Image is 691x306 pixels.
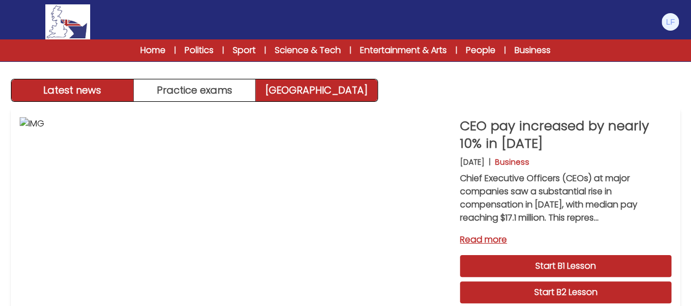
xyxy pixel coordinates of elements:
a: Read more [460,233,671,246]
b: | [489,157,491,168]
p: Chief Executive Officers (CEOs) at major companies saw a substantial rise in compensation in [DAT... [460,172,671,224]
p: [DATE] [460,157,485,168]
span: | [350,45,351,56]
a: Science & Tech [275,44,341,57]
a: Start B2 Lesson [460,281,671,303]
a: [GEOGRAPHIC_DATA] [256,79,377,101]
a: Start B1 Lesson [460,255,671,277]
span: | [174,45,176,56]
button: Latest news [11,79,134,101]
img: Logo [45,4,90,39]
a: People [466,44,495,57]
span: | [222,45,224,56]
a: Logo [11,4,125,39]
a: Politics [185,44,214,57]
button: Practice exams [134,79,256,101]
a: Home [140,44,166,57]
a: Entertainment & Arts [360,44,447,57]
img: Lorenzo Filicetti [662,13,679,31]
p: Business [495,157,529,168]
span: | [264,45,266,56]
span: | [504,45,506,56]
p: CEO pay increased by nearly 10% in [DATE] [460,117,671,152]
a: Sport [233,44,256,57]
a: Business [515,44,551,57]
span: | [456,45,457,56]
